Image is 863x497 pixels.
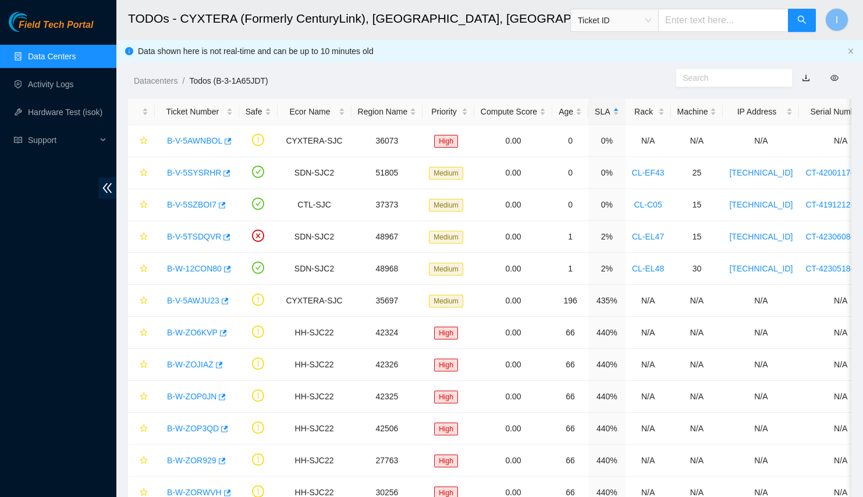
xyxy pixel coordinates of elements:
a: B-W-ZOP3QD [167,424,219,433]
span: Medium [429,167,463,180]
td: 435% [588,285,625,317]
span: double-left [98,177,116,199]
button: star [134,323,148,342]
td: 51805 [351,157,423,189]
button: star [134,227,148,246]
td: 66 [552,317,588,349]
span: Medium [429,231,463,244]
span: star [140,137,148,146]
td: N/A [671,125,723,157]
td: N/A [626,349,671,381]
td: HH-SJC22 [278,445,351,477]
td: 440% [588,317,625,349]
td: 0% [588,125,625,157]
td: HH-SJC22 [278,317,351,349]
td: 440% [588,413,625,445]
span: exclamation-circle [252,134,264,146]
a: B-V-5AWJU23 [167,296,219,305]
a: B-V-5SYSRHR [167,168,221,177]
a: download [802,73,810,83]
td: 0% [588,189,625,221]
td: 0.00 [474,381,552,413]
button: star [134,259,148,278]
a: Activity Logs [28,80,74,89]
td: 440% [588,381,625,413]
td: N/A [671,445,723,477]
button: star [134,355,148,374]
td: N/A [671,317,723,349]
td: N/A [671,413,723,445]
td: 48967 [351,221,423,253]
span: Medium [429,295,463,308]
td: 0% [588,157,625,189]
button: star [134,419,148,438]
td: 35697 [351,285,423,317]
td: 2% [588,221,625,253]
td: 48968 [351,253,423,285]
button: search [788,9,816,32]
td: 42326 [351,349,423,381]
span: check-circle [252,198,264,210]
a: Datacenters [134,76,177,85]
button: download [793,69,819,87]
a: B-W-ZO6KVP [167,328,218,337]
span: star [140,392,148,402]
span: star [140,328,148,338]
span: star [140,296,148,306]
td: 27763 [351,445,423,477]
span: star [140,360,148,370]
td: SDN-SJC2 [278,157,351,189]
td: N/A [626,285,671,317]
td: N/A [626,381,671,413]
td: 66 [552,349,588,381]
td: CYXTERA-SJC [278,285,351,317]
span: search [797,15,807,26]
span: exclamation-circle [252,357,264,370]
a: Hardware Test (isok) [28,108,102,117]
button: star [134,163,148,182]
a: [TECHNICAL_ID] [729,264,793,273]
td: 42324 [351,317,423,349]
span: check-circle [252,262,264,274]
span: exclamation-circle [252,294,264,306]
a: Todos (B-3-1A65JDT) [189,76,268,85]
td: 66 [552,381,588,413]
a: [TECHNICAL_ID] [729,168,793,177]
td: 196 [552,285,588,317]
span: Field Tech Portal [19,20,93,31]
td: 0 [552,189,588,221]
td: 66 [552,445,588,477]
button: star [134,195,148,214]
td: N/A [723,349,799,381]
td: N/A [626,445,671,477]
td: 0.00 [474,349,552,381]
span: eye [830,74,839,82]
td: 440% [588,445,625,477]
td: 0 [552,125,588,157]
a: B-W-ZOJIAZ [167,360,214,369]
span: star [140,169,148,178]
td: 0.00 [474,285,552,317]
td: 1 [552,253,588,285]
td: N/A [626,317,671,349]
td: 0.00 [474,445,552,477]
span: High [434,423,458,435]
td: N/A [626,413,671,445]
button: close [847,48,854,55]
a: [TECHNICAL_ID] [729,200,793,209]
td: 0.00 [474,413,552,445]
span: Medium [429,263,463,276]
span: star [140,264,148,274]
span: I [836,13,838,27]
td: 0.00 [474,253,552,285]
button: star [134,291,148,310]
a: Akamai TechnologiesField Tech Portal [9,21,93,36]
span: read [14,136,22,144]
td: 30 [671,253,723,285]
td: 42325 [351,381,423,413]
td: SDN-SJC2 [278,221,351,253]
a: B-V-5AWNBOL [167,136,222,145]
a: [TECHNICAL_ID] [729,232,793,241]
td: N/A [723,413,799,445]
